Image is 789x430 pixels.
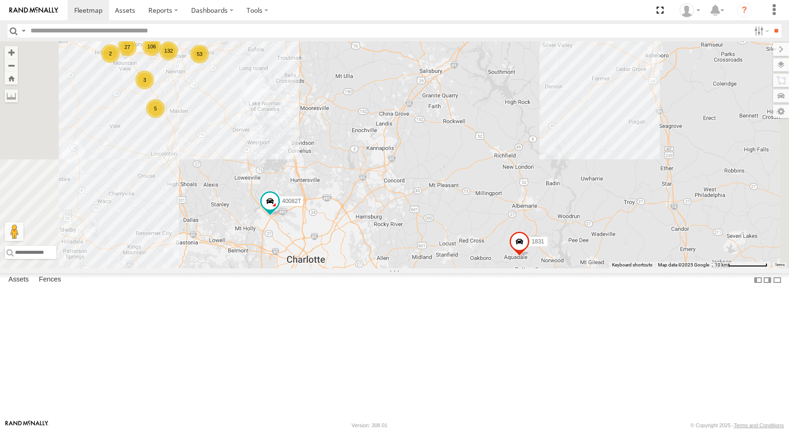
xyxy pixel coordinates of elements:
[532,238,544,244] span: 1831
[146,99,165,118] div: 5
[190,45,209,63] div: 53
[612,262,652,268] button: Keyboard shortcuts
[5,222,23,241] button: Drag Pegman onto the map to open Street View
[142,37,161,56] div: 106
[159,41,178,60] div: 132
[690,422,784,428] div: © Copyright 2025 -
[763,273,772,287] label: Dock Summary Table to the Right
[101,44,120,63] div: 2
[20,24,27,38] label: Search Query
[5,421,48,430] a: Visit our Website
[775,263,785,267] a: Terms (opens in new tab)
[135,70,154,89] div: 3
[9,7,58,14] img: rand-logo.svg
[734,422,784,428] a: Terms and Conditions
[658,262,709,267] span: Map data ©2025 Google
[750,24,771,38] label: Search Filter Options
[34,274,66,287] label: Fences
[712,262,770,268] button: Map Scale: 10 km per 80 pixels
[4,274,33,287] label: Assets
[773,105,789,118] label: Map Settings
[773,273,782,287] label: Hide Summary Table
[282,198,302,204] span: 40082T
[715,262,728,267] span: 10 km
[5,89,18,102] label: Measure
[352,422,387,428] div: Version: 308.01
[118,38,137,56] div: 27
[5,59,18,72] button: Zoom out
[676,3,704,17] div: Shannon Chavis
[5,46,18,59] button: Zoom in
[753,273,763,287] label: Dock Summary Table to the Left
[5,72,18,85] button: Zoom Home
[737,3,752,18] i: ?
